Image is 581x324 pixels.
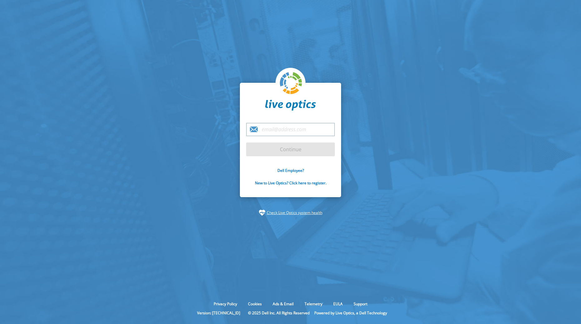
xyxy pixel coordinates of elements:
a: EULA [329,301,347,307]
li: Powered by Live Optics, a Dell Technology [314,310,387,316]
img: status-check-icon.svg [259,210,265,216]
a: Privacy Policy [209,301,242,307]
a: New to Live Optics? Click here to register. [255,180,326,186]
a: Telemetry [300,301,327,307]
a: Support [349,301,372,307]
li: Version: [TECHNICAL_ID] [194,310,243,316]
a: Dell Employee? [277,168,304,173]
a: Cookies [243,301,266,307]
img: liveoptics-word.svg [265,100,316,111]
a: Ads & Email [268,301,298,307]
li: © 2025 Dell Inc. All Rights Reserved [245,310,313,316]
input: email@address.com [246,123,335,136]
a: Check Live Optics system health [267,210,322,216]
img: liveoptics-logo.svg [280,72,302,95]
